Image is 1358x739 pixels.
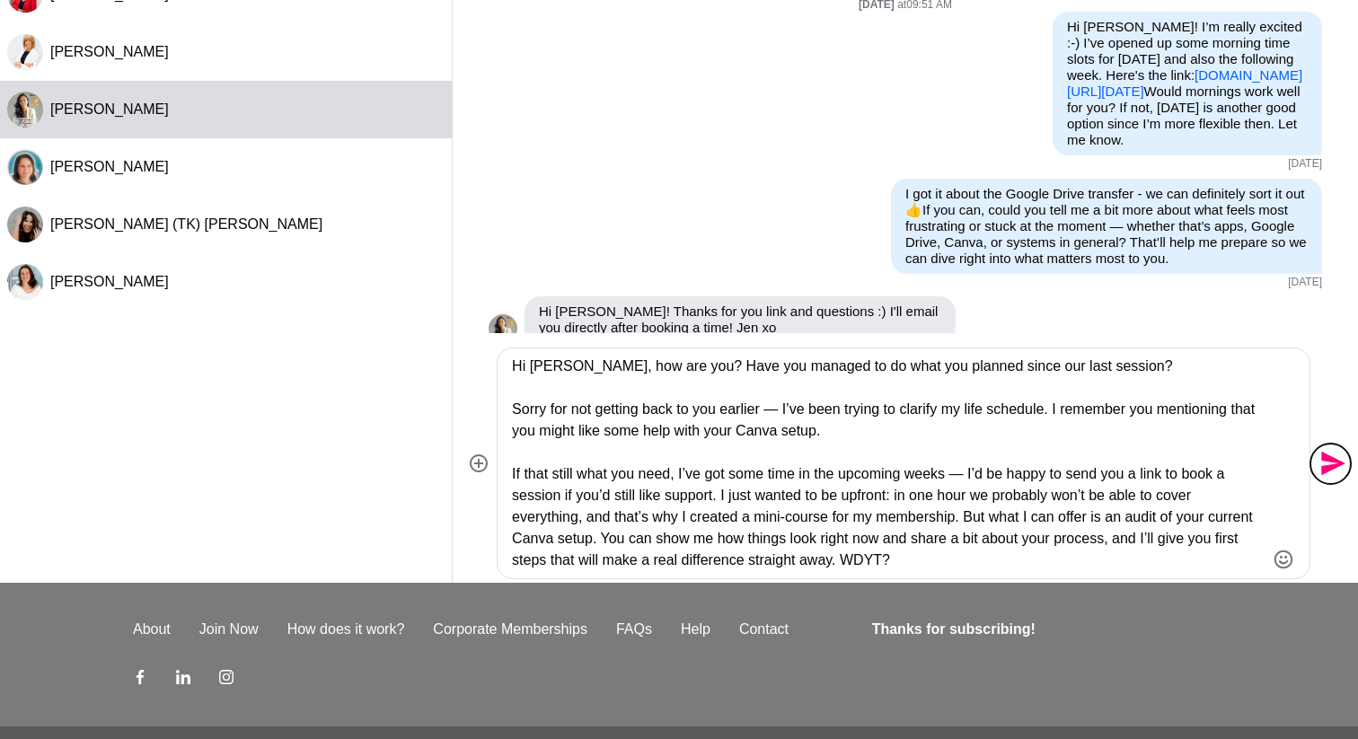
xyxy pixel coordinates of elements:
img: L [7,149,43,185]
a: Contact [725,619,803,640]
a: LinkedIn [176,669,190,691]
img: T [7,207,43,242]
div: Kat Millar [7,34,43,70]
div: Tarisha Tourok [7,264,43,300]
a: Join Now [185,619,273,640]
span: 👍 [905,202,922,217]
div: Lily Rudolph [7,149,43,185]
button: Emoji picker [1273,549,1294,570]
a: About [119,619,185,640]
time: 2025-08-28T22:01:34.560Z [1288,276,1322,290]
p: I got it about the Google Drive transfer - we can definitely sort it out If you can, could you te... [905,186,1308,267]
button: Send [1310,444,1351,484]
a: Help [666,619,725,640]
p: Hi [PERSON_NAME]! I’m really excited :-) I’ve opened up some morning time slots for [DATE] and al... [1067,19,1308,148]
a: How does it work? [273,619,419,640]
time: 2025-08-28T21:54:48.763Z [1288,157,1322,172]
img: J [7,92,43,128]
a: FAQs [602,619,666,640]
span: [PERSON_NAME] [50,159,169,174]
a: Corporate Memberships [419,619,602,640]
a: [DOMAIN_NAME][URL][DATE] [1067,67,1302,99]
p: Hi [PERSON_NAME]! Thanks for you link and questions :) I'll email you directly after booking a ti... [539,304,941,336]
div: Taliah-Kate (TK) Byron [7,207,43,242]
div: Jen Gautier [489,314,517,343]
span: [PERSON_NAME] [50,101,169,117]
div: Jen Gautier [7,92,43,128]
h4: Thanks for subscribing! [872,619,1214,640]
span: [PERSON_NAME] (TK) [PERSON_NAME] [50,216,322,232]
a: Facebook [133,669,147,691]
img: T [7,264,43,300]
a: Instagram [219,669,234,691]
span: [PERSON_NAME] [50,44,169,59]
span: [PERSON_NAME] [50,274,169,289]
img: J [489,314,517,343]
img: K [7,34,43,70]
textarea: Type your message [512,356,1265,571]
